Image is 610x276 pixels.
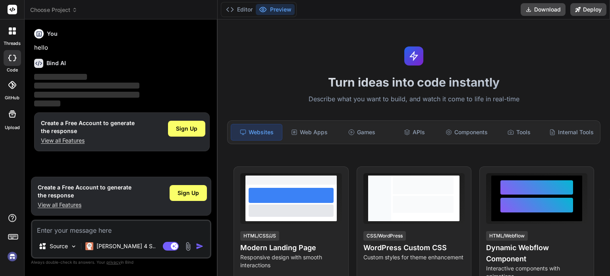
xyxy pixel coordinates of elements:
[178,189,199,197] span: Sign Up
[85,242,93,250] img: Claude 4 Sonnet
[521,3,566,16] button: Download
[196,242,204,250] img: icon
[41,119,135,135] h1: Create a Free Account to generate the response
[363,253,465,261] p: Custom styles for theme enhancement
[176,125,197,133] span: Sign Up
[70,243,77,250] img: Pick Models
[240,242,342,253] h4: Modern Landing Page
[363,231,406,241] div: CSS/WordPress
[486,231,528,241] div: HTML/Webflow
[38,201,131,209] p: View all Features
[222,75,605,89] h1: Turn ideas into code instantly
[363,242,465,253] h4: WordPress Custom CSS
[223,4,256,15] button: Editor
[34,100,60,106] span: ‌
[231,124,282,141] div: Websites
[222,94,605,104] p: Describe what you want to build, and watch it come to life in real-time
[5,124,20,131] label: Upload
[4,40,21,47] label: threads
[183,242,193,251] img: attachment
[240,231,279,241] div: HTML/CSS/JS
[41,137,135,145] p: View all Features
[5,95,19,101] label: GitHub
[97,242,156,250] p: [PERSON_NAME] 4 S..
[50,242,68,250] p: Source
[389,124,440,141] div: APIs
[494,124,544,141] div: Tools
[6,250,19,263] img: signin
[570,3,606,16] button: Deploy
[34,92,139,98] span: ‌
[106,260,121,264] span: privacy
[7,67,18,73] label: code
[546,124,597,141] div: Internal Tools
[34,74,87,80] span: ‌
[336,124,387,141] div: Games
[34,83,139,89] span: ‌
[441,124,492,141] div: Components
[46,59,66,67] h6: Bind AI
[38,183,131,199] h1: Create a Free Account to generate the response
[30,6,77,14] span: Choose Project
[284,124,335,141] div: Web Apps
[486,242,587,264] h4: Dynamic Webflow Component
[34,43,210,52] p: hello
[31,259,211,266] p: Always double-check its answers. Your in Bind
[256,4,295,15] button: Preview
[240,253,342,269] p: Responsive design with smooth interactions
[47,30,58,38] h6: You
